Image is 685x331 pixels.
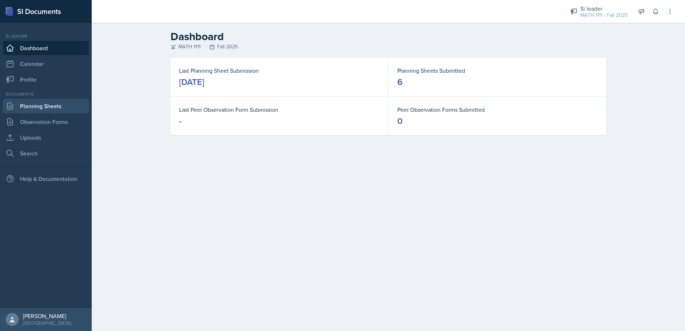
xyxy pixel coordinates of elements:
[3,115,89,129] a: Observation Forms
[3,57,89,71] a: Calendar
[3,172,89,186] div: Help & Documentation
[179,115,182,127] div: -
[580,11,628,19] div: MATH 1111 / Fall 2025
[171,30,606,43] h2: Dashboard
[23,320,71,327] div: [GEOGRAPHIC_DATA]
[179,105,380,114] dt: Last Peer Observation Form Submission
[397,76,402,88] div: 6
[397,66,598,75] dt: Planning Sheets Submitted
[179,76,204,88] div: [DATE]
[3,33,89,39] div: Si leader
[580,4,628,13] div: Si leader
[23,312,71,320] div: [PERSON_NAME]
[179,66,380,75] dt: Last Planning Sheet Submission
[171,43,606,51] div: MATH 1111 Fall 2025
[3,130,89,145] a: Uploads
[3,99,89,113] a: Planning Sheets
[3,72,89,87] a: Profile
[397,115,403,127] div: 0
[3,41,89,55] a: Dashboard
[3,146,89,160] a: Search
[3,91,89,97] div: Documents
[397,105,598,114] dt: Peer Observation Forms Submitted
